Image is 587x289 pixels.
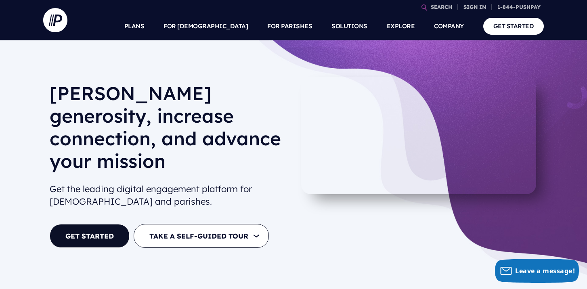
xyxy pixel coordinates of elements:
[134,224,269,248] button: TAKE A SELF-GUIDED TOUR
[267,12,312,40] a: FOR PARISHES
[50,180,287,211] h2: Get the leading digital engagement platform for [DEMOGRAPHIC_DATA] and parishes.
[483,18,544,34] a: GET STARTED
[495,259,579,283] button: Leave a message!
[50,224,130,248] a: GET STARTED
[331,12,367,40] a: SOLUTIONS
[164,12,248,40] a: FOR [DEMOGRAPHIC_DATA]
[124,12,145,40] a: PLANS
[50,82,287,179] h1: [PERSON_NAME] generosity, increase connection, and advance your mission
[515,266,575,275] span: Leave a message!
[387,12,415,40] a: EXPLORE
[434,12,464,40] a: COMPANY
